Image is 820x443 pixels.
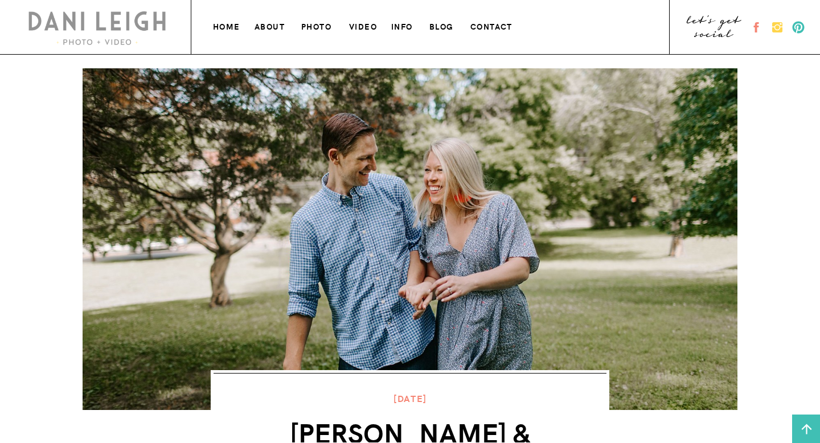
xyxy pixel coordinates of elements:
h1: Title [211,362,632,392]
a: home [213,19,242,31]
a: let's get social [686,18,743,37]
a: info [391,19,415,31]
a: photo [301,19,333,31]
a: VIDEO [349,19,379,31]
a: about [255,19,286,31]
a: blog [429,19,456,31]
p: [DATE] [282,390,538,407]
a: contact [470,19,515,31]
